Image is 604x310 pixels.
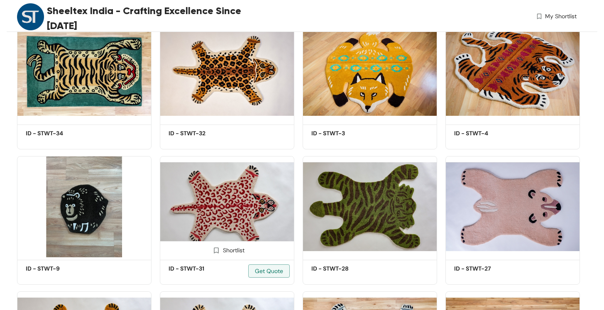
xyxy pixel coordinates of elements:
img: 35b393dd-1849-45f1-8244-53d894c3f34b [160,20,294,122]
h5: ID - STWT-27 [454,264,525,273]
button: Get Quote [248,264,290,278]
span: Sheeltex India - Crafting Excellence Since [DATE] [47,3,257,33]
img: e924c124-a88a-477b-a247-9c9206146f01 [445,156,580,257]
h5: ID - STWT-34 [26,129,96,138]
div: Shortlist [210,246,245,254]
h5: ID - STWT-31 [169,264,239,273]
img: 09b92a13-a6bb-4d30-8e27-2212a8f9d454 [445,20,580,122]
span: My Shortlist [545,12,577,21]
img: 303b546c-1769-43e7-a846-b42a9935413d [303,20,437,122]
img: Shortlist [212,247,220,254]
h5: ID - STWT-32 [169,129,239,138]
h5: ID - STWT-28 [311,264,382,273]
h5: ID - STWT-3 [311,129,382,138]
img: Buyer Portal [17,3,44,30]
img: 753da954-cb50-42ad-aeaa-59de8fc6f31f [17,20,152,122]
span: Get Quote [255,266,283,276]
h5: ID - STWT-4 [454,129,525,138]
img: 7b1557e5-1445-4063-af9f-58bb4dd86c9a [303,156,437,257]
h5: ID - STWT-9 [26,264,96,273]
img: wishlist [536,12,543,21]
img: 2c91ad49-6984-41d7-87d2-d95358c51261 [17,156,152,257]
img: b5f66c32-42d7-46d9-a5b4-c6af8baf8d0c [160,156,294,257]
